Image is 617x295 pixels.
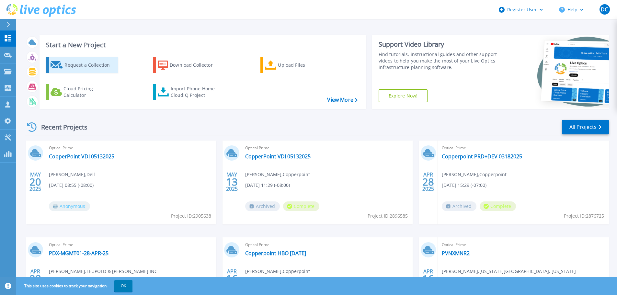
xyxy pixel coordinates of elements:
[564,212,604,220] span: Project ID: 2876725
[283,201,319,211] span: Complete
[114,280,132,292] button: OK
[226,267,238,290] div: APR 2025
[29,170,41,194] div: MAY 2025
[170,59,222,72] div: Download Collector
[260,57,333,73] a: Upload Files
[368,212,408,220] span: Project ID: 2896585
[245,153,311,160] a: CopperPoint VDI 05132025
[442,171,507,178] span: [PERSON_NAME] , Copperpoint
[442,144,605,152] span: Optical Prime
[226,276,238,281] span: 16
[226,179,238,185] span: 13
[442,268,576,275] span: [PERSON_NAME] , [US_STATE][GEOGRAPHIC_DATA], [US_STATE]
[49,268,157,275] span: [PERSON_NAME] , LEUPOLD & [PERSON_NAME] INC
[422,267,434,290] div: APR 2025
[379,40,499,49] div: Support Video Library
[18,280,132,292] span: This site uses cookies to track your navigation.
[153,57,225,73] a: Download Collector
[226,170,238,194] div: MAY 2025
[49,182,94,189] span: [DATE] 08:55 (-08:00)
[379,51,499,71] div: Find tutorials, instructional guides and other support videos to help you make the most of your L...
[171,85,221,98] div: Import Phone Home CloudIQ Project
[49,250,109,256] a: PDX-MGMT01-28-APR-25
[49,144,212,152] span: Optical Prime
[29,267,41,290] div: APR 2025
[245,241,408,248] span: Optical Prime
[245,250,306,256] a: Copperpoint HBO [DATE]
[245,144,408,152] span: Optical Prime
[245,182,290,189] span: [DATE] 11:29 (-08:00)
[63,85,115,98] div: Cloud Pricing Calculator
[442,250,470,256] a: PVNXMNR2
[422,276,434,281] span: 16
[64,59,116,72] div: Request a Collection
[46,57,118,73] a: Request a Collection
[442,241,605,248] span: Optical Prime
[29,179,41,185] span: 20
[562,120,609,134] a: All Projects
[46,84,118,100] a: Cloud Pricing Calculator
[327,97,357,103] a: View More
[49,201,90,211] span: Anonymous
[422,170,434,194] div: APR 2025
[422,179,434,185] span: 28
[245,171,310,178] span: [PERSON_NAME] , Copperpoint
[171,212,211,220] span: Project ID: 2905638
[442,201,476,211] span: Archived
[480,201,516,211] span: Complete
[245,268,310,275] span: [PERSON_NAME] , Copperpoint
[49,241,212,248] span: Optical Prime
[379,89,428,102] a: Explore Now!
[29,276,41,281] span: 28
[49,171,95,178] span: [PERSON_NAME] , Dell
[25,119,96,135] div: Recent Projects
[245,201,280,211] span: Archived
[442,182,486,189] span: [DATE] 15:29 (-07:00)
[442,153,522,160] a: Copperpoint PRD+DEV 03182025
[49,153,114,160] a: CopperPoint VDI 05132025
[278,59,330,72] div: Upload Files
[46,41,357,49] h3: Start a New Project
[601,7,608,12] span: DC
